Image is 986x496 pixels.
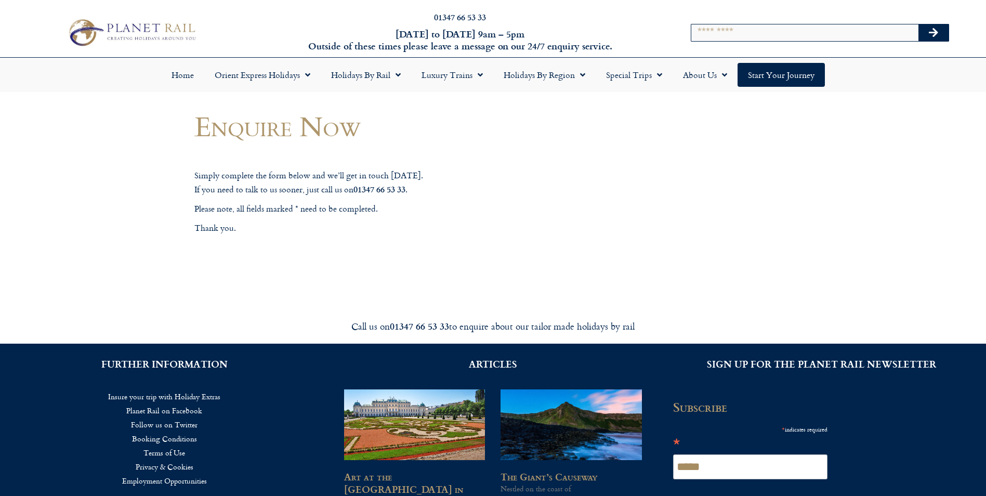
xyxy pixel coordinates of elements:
[194,221,584,235] p: Thank you.
[673,359,970,369] h2: SIGN UP FOR THE PLANET RAIL NEWSLETTER
[16,474,313,488] a: Employment Opportunities
[918,24,949,41] button: Search
[194,169,584,196] p: Simply complete the form below and we’ll get in touch [DATE]. If you need to talk to us sooner, j...
[738,63,825,87] a: Start your Journey
[434,11,486,23] a: 01347 66 53 33
[194,202,584,216] p: Please note, all fields marked * need to be completed.
[673,400,834,414] h2: Subscribe
[673,422,828,435] div: indicates required
[266,28,655,53] h6: [DATE] to [DATE] 9am – 5pm Outside of these times please leave a message on our 24/7 enquiry serv...
[202,320,784,332] div: Call us on to enquire about our tailor made holidays by rail
[16,389,313,403] a: Insure your trip with Holiday Extras
[16,460,313,474] a: Privacy & Cookies
[411,63,493,87] a: Luxury Trains
[321,63,411,87] a: Holidays by Rail
[493,63,596,87] a: Holidays by Region
[16,389,313,488] nav: Menu
[596,63,673,87] a: Special Trips
[16,359,313,369] h2: FURTHER INFORMATION
[16,403,313,417] a: Planet Rail on Facebook
[63,16,199,49] img: Planet Rail Train Holidays Logo
[501,469,597,484] a: The Giant’s Causeway
[161,63,204,87] a: Home
[16,446,313,460] a: Terms of Use
[5,63,981,87] nav: Menu
[390,319,449,333] strong: 01347 66 53 33
[673,63,738,87] a: About Us
[16,432,313,446] a: Booking Conditions
[344,359,641,369] h2: ARTICLES
[204,63,321,87] a: Orient Express Holidays
[16,417,313,432] a: Follow us on Twitter
[353,183,405,195] strong: 01347 66 53 33
[194,111,584,141] h1: Enquire Now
